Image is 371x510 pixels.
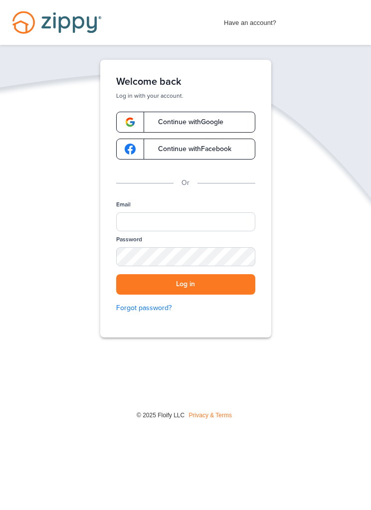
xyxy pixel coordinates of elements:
[116,235,142,244] label: Password
[116,76,255,88] h1: Welcome back
[137,412,185,419] span: © 2025 Floify LLC
[116,92,255,100] p: Log in with your account.
[189,412,232,419] a: Privacy & Terms
[116,139,255,160] a: google-logoContinue withFacebook
[182,177,189,188] p: Or
[125,144,136,155] img: google-logo
[116,112,255,133] a: google-logoContinue withGoogle
[116,212,255,231] input: Email
[116,247,255,266] input: Password
[116,200,131,209] label: Email
[116,274,255,295] button: Log in
[224,12,276,28] span: Have an account?
[125,117,136,128] img: google-logo
[148,146,231,153] span: Continue with Facebook
[116,303,255,314] a: Forgot password?
[148,119,223,126] span: Continue with Google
